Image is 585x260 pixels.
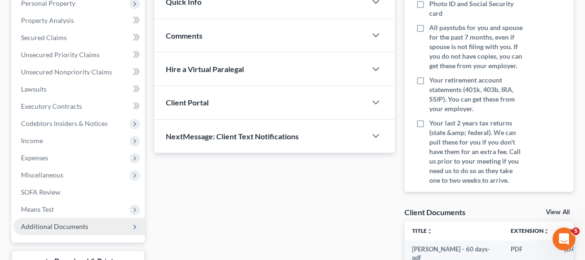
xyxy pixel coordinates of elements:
span: Income [21,136,43,145]
span: Credit counseling certificate. You must complete it before filing. Call [PHONE_NUMBER]. Call us i... [429,190,523,247]
span: Property Analysis [21,16,74,24]
span: 5 [572,228,580,235]
span: Miscellaneous [21,171,63,179]
span: Hire a Virtual Paralegal [166,64,244,73]
a: Unsecured Nonpriority Claims [13,63,145,81]
span: Executory Contracts [21,102,82,110]
a: View All [546,209,570,216]
span: SOFA Review [21,188,61,196]
a: Executory Contracts [13,98,145,115]
span: Expenses [21,154,48,162]
span: All paystubs for you and spouse for the past 7 months, even if spouse is not filing with you. If ... [429,23,523,71]
a: Extensionunfold_more [511,227,549,234]
span: Comments [166,31,202,40]
span: Codebtors Insiders & Notices [21,119,108,127]
span: NextMessage: Client Text Notifications [166,132,299,141]
a: Secured Claims [13,29,145,46]
span: Client Portal [166,98,209,107]
span: Your retirement account statements (401k, 403b, IRA, SSIP). You can get these from your employer. [429,75,523,114]
a: Unsecured Priority Claims [13,46,145,63]
a: Titleunfold_more [412,227,433,234]
span: Additional Documents [21,222,88,230]
span: Unsecured Nonpriority Claims [21,68,112,76]
iframe: Intercom live chat [553,228,575,250]
i: unfold_more [544,229,549,234]
a: SOFA Review [13,184,145,201]
span: Your last 2 years tax returns (state &amp; federal). We can pull these for you if you don’t have ... [429,118,523,185]
span: Lawsuits [21,85,47,93]
span: Secured Claims [21,33,67,42]
i: unfold_more [427,229,433,234]
span: Unsecured Priority Claims [21,51,100,59]
div: Client Documents [404,207,465,217]
span: Means Test [21,205,54,213]
a: Lawsuits [13,81,145,98]
a: Property Analysis [13,12,145,29]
